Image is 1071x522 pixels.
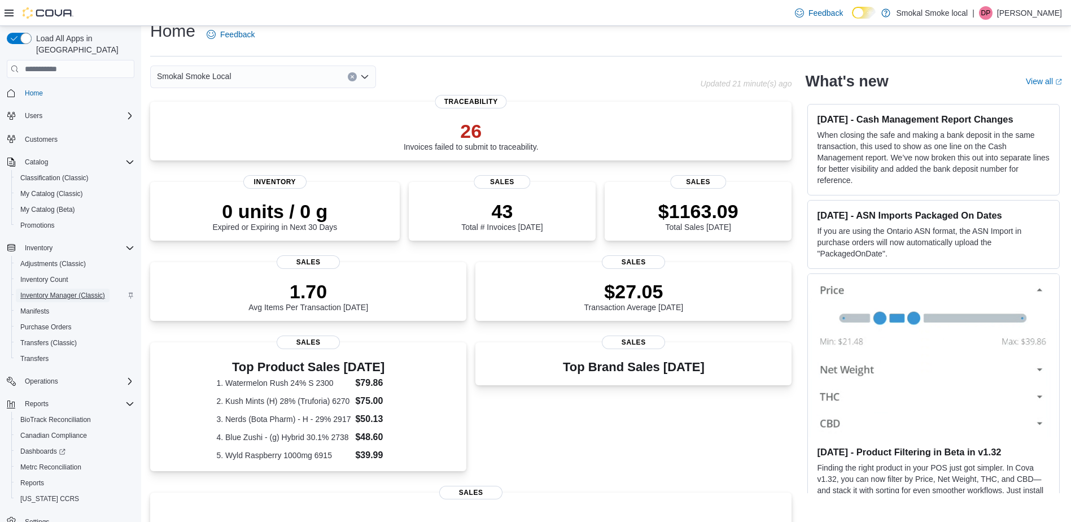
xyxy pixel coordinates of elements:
[817,225,1050,259] p: If you are using the Ontario ASN format, the ASN Import in purchase orders will now automatically...
[20,155,53,169] button: Catalog
[20,397,53,411] button: Reports
[360,72,369,81] button: Open list of options
[157,69,231,83] span: Smokal Smoke Local
[355,449,400,462] dd: $39.99
[150,20,195,42] h1: Home
[16,187,134,201] span: My Catalog (Classic)
[16,320,134,334] span: Purchase Orders
[248,280,368,312] div: Avg Items Per Transaction [DATE]
[20,259,86,268] span: Adjustments (Classic)
[20,109,47,123] button: Users
[11,335,139,351] button: Transfers (Classic)
[2,130,139,147] button: Customers
[25,377,58,386] span: Operations
[439,486,502,499] span: Sales
[20,494,79,503] span: [US_STATE] CCRS
[972,6,974,20] p: |
[16,352,53,366] a: Transfers
[2,396,139,412] button: Reports
[248,280,368,303] p: 1.70
[16,203,80,216] a: My Catalog (Beta)
[817,210,1050,221] h3: [DATE] - ASN Imports Packaged On Dates
[20,354,49,363] span: Transfers
[16,429,91,442] a: Canadian Compliance
[11,170,139,186] button: Classification (Classic)
[584,280,684,303] p: $27.05
[16,492,84,506] a: [US_STATE] CCRS
[16,429,134,442] span: Canadian Compliance
[896,6,968,20] p: Smokal Smoke local
[11,256,139,272] button: Adjustments (Classic)
[277,336,340,349] span: Sales
[355,430,400,444] dd: $48.60
[25,89,43,98] span: Home
[23,7,73,19] img: Cova
[16,171,93,185] a: Classification (Classic)
[461,200,543,232] div: Total # Invoices [DATE]
[658,200,738,223] p: $1163.09
[20,86,47,100] a: Home
[20,375,134,388] span: Operations
[216,360,400,374] h3: Top Product Sales [DATE]
[16,413,134,427] span: BioTrack Reconciliation
[670,175,726,189] span: Sales
[16,476,134,490] span: Reports
[277,255,340,269] span: Sales
[16,257,90,271] a: Adjustments (Classic)
[16,219,59,232] a: Promotions
[32,33,134,55] span: Load All Apps in [GEOGRAPHIC_DATA]
[355,412,400,426] dd: $50.13
[16,273,73,286] a: Inventory Count
[11,272,139,288] button: Inventory Count
[20,132,134,146] span: Customers
[461,200,543,223] p: 43
[11,288,139,303] button: Inventory Manager (Classic)
[790,2,847,24] a: Feedback
[16,289,134,302] span: Inventory Manager (Classic)
[852,7,876,19] input: Dark Mode
[20,205,75,214] span: My Catalog (Beta)
[2,108,139,124] button: Users
[220,29,255,40] span: Feedback
[25,399,49,408] span: Reports
[563,360,705,374] h3: Top Brand Sales [DATE]
[11,186,139,202] button: My Catalog (Classic)
[202,23,259,46] a: Feedback
[701,79,792,88] p: Updated 21 minute(s) ago
[216,414,351,425] dt: 3. Nerds (Bota Pharm) - H - 29% 2917
[25,135,58,144] span: Customers
[20,307,49,316] span: Manifests
[16,492,134,506] span: Washington CCRS
[404,120,539,151] div: Invoices failed to submit to traceability.
[11,202,139,217] button: My Catalog (Beta)
[2,240,139,256] button: Inventory
[355,394,400,408] dd: $75.00
[602,255,665,269] span: Sales
[16,257,134,271] span: Adjustments (Classic)
[16,352,134,366] span: Transfers
[404,120,539,142] p: 26
[1026,77,1062,86] a: View allExternal link
[805,72,888,90] h2: What's new
[20,133,62,146] a: Customers
[817,129,1050,186] p: When closing the safe and making a bank deposit in the same transaction, this used to show as one...
[2,154,139,170] button: Catalog
[216,450,351,461] dt: 5. Wyld Raspberry 1000mg 6915
[16,336,81,350] a: Transfers (Classic)
[979,6,993,20] div: Devin Peters
[20,173,89,182] span: Classification (Classic)
[216,377,351,389] dt: 1. Watermelon Rush 24% S 2300
[16,445,70,458] a: Dashboards
[20,463,81,472] span: Metrc Reconciliation
[25,243,53,253] span: Inventory
[602,336,665,349] span: Sales
[16,203,134,216] span: My Catalog (Beta)
[20,375,63,388] button: Operations
[16,336,134,350] span: Transfers (Classic)
[20,397,134,411] span: Reports
[212,200,337,223] p: 0 units / 0 g
[355,376,400,390] dd: $79.86
[11,475,139,491] button: Reports
[11,319,139,335] button: Purchase Orders
[20,447,65,456] span: Dashboards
